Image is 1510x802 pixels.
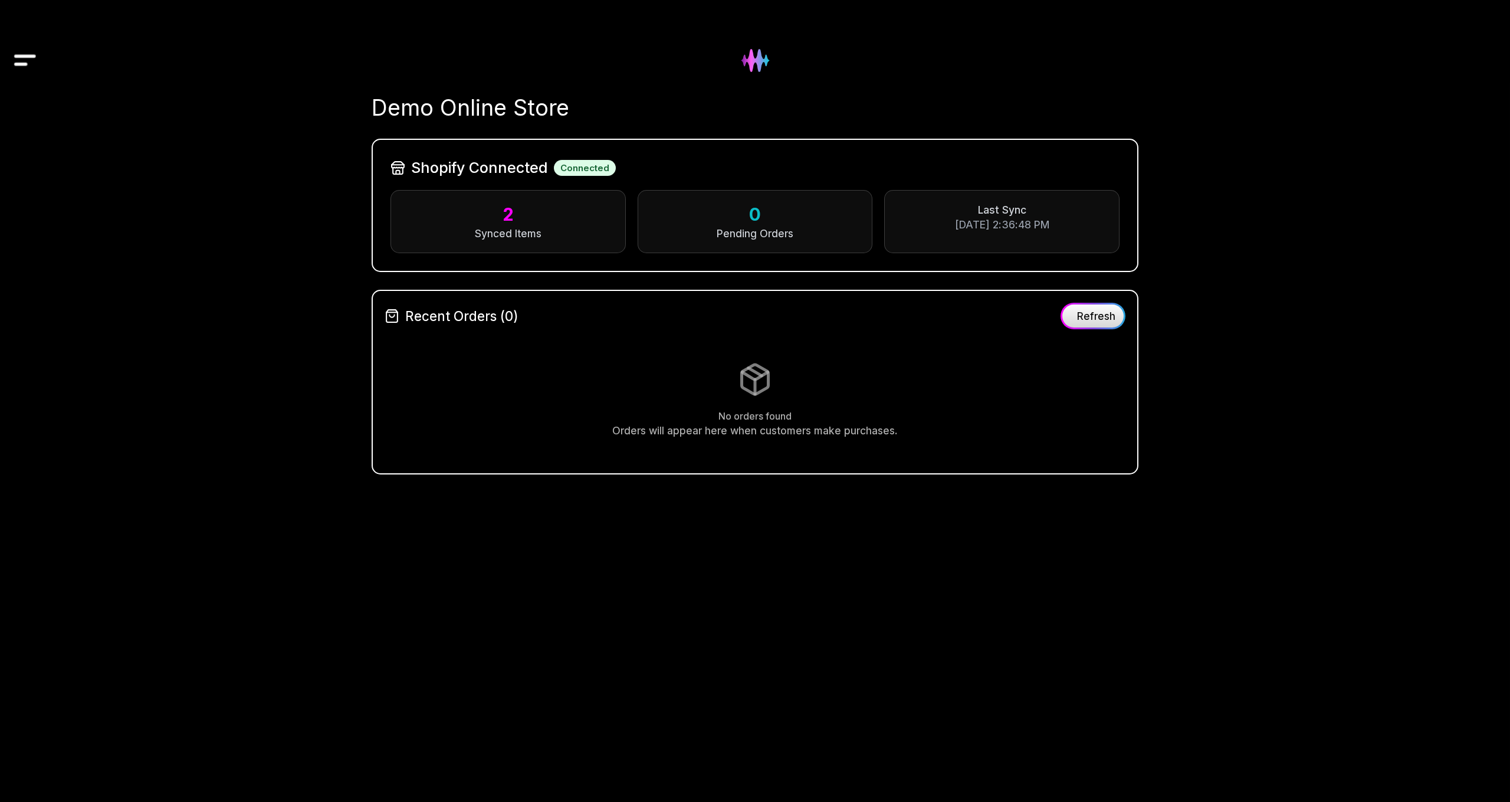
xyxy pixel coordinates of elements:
div: [DATE] 2:36:48 PM [897,217,1107,232]
span: Recent Orders (0) [405,306,518,326]
img: Drawer [12,38,38,83]
span: Demo Online Store [372,94,569,121]
div: 2 [403,202,613,226]
p: Orders will appear here when customers make purchases. [385,423,1125,438]
span: Shopify Connected [411,158,548,178]
button: Drawer [12,28,38,55]
p: No orders found [385,409,1125,423]
div: Synced Items [403,226,613,241]
button: Refresh [1061,303,1125,329]
div: Connected [554,160,616,176]
span: Refresh [1077,309,1115,323]
div: Pending Orders [650,226,861,241]
div: 0 [650,202,861,226]
img: Hydee Logo [731,37,779,84]
div: Last Sync [897,202,1107,217]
